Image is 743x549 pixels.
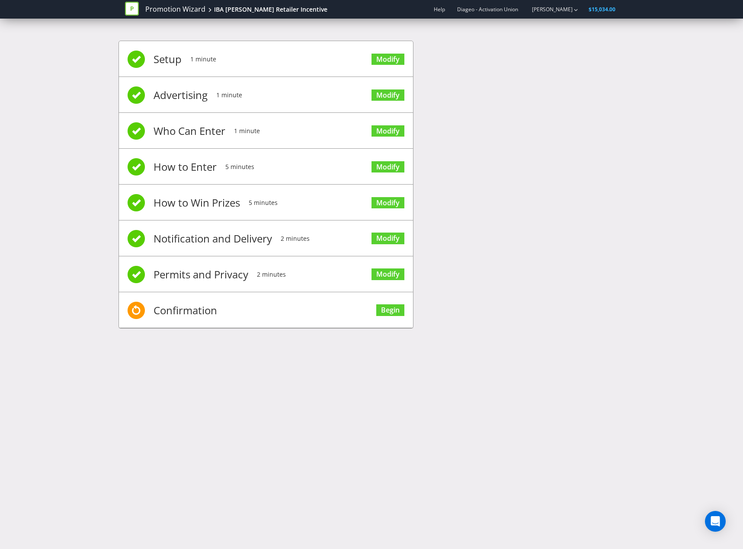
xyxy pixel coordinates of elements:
[281,221,310,256] span: 2 minutes
[249,185,278,220] span: 5 minutes
[371,268,404,280] a: Modify
[523,6,573,13] a: [PERSON_NAME]
[154,150,217,184] span: How to Enter
[257,257,286,292] span: 2 minutes
[371,197,404,209] a: Modify
[234,114,260,148] span: 1 minute
[371,89,404,101] a: Modify
[214,5,327,14] div: IBA [PERSON_NAME] Retailer Incentive
[154,185,240,220] span: How to Win Prizes
[371,161,404,173] a: Modify
[154,257,248,292] span: Permits and Privacy
[154,42,182,77] span: Setup
[154,293,217,328] span: Confirmation
[154,114,225,148] span: Who Can Enter
[190,42,216,77] span: 1 minute
[154,221,272,256] span: Notification and Delivery
[371,54,404,65] a: Modify
[145,4,205,14] a: Promotion Wizard
[371,233,404,244] a: Modify
[216,78,242,112] span: 1 minute
[434,6,445,13] a: Help
[457,6,518,13] span: Diageo - Activation Union
[376,304,404,316] a: Begin
[589,6,615,13] span: $15,034.00
[705,511,726,532] div: Open Intercom Messenger
[225,150,254,184] span: 5 minutes
[154,78,208,112] span: Advertising
[371,125,404,137] a: Modify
